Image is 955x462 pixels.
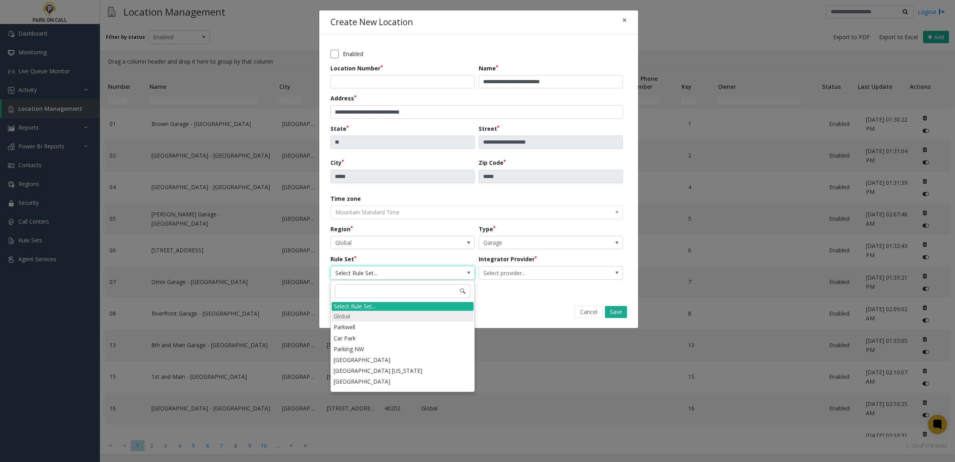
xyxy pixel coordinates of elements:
[332,387,474,398] li: TCP Scranton
[330,255,356,263] label: Rule Set
[330,158,344,167] label: City
[331,236,446,249] span: Global
[330,124,349,133] label: State
[330,94,356,102] label: Address
[332,311,474,322] li: Global
[479,64,498,72] label: Name
[330,16,413,29] h4: Create New Location
[332,365,474,376] li: [GEOGRAPHIC_DATA] [US_STATE]
[330,225,353,233] label: Region
[479,266,594,279] span: Select provider...
[617,10,633,30] button: Close
[479,236,594,249] span: Garage
[479,158,506,167] label: Zip Code
[605,306,627,318] button: Save
[332,376,474,387] li: [GEOGRAPHIC_DATA]
[622,14,627,26] span: ×
[330,194,361,203] label: Time zone
[479,255,537,263] label: Integrator Provider
[331,266,446,279] span: Select Rule Set...
[332,333,474,344] li: Car Park
[332,344,474,354] li: Parking NW
[330,64,383,72] label: Location Number
[332,354,474,365] li: [GEOGRAPHIC_DATA]
[479,225,495,233] label: Type
[332,322,474,332] li: Parkwell
[332,302,474,311] div: Select Rule Set...
[479,124,499,133] label: Street
[343,50,363,58] label: Enabled
[575,306,603,318] button: Cancel
[330,208,623,216] app-dropdown: The timezone is automatically set based on the address and cannot be edited.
